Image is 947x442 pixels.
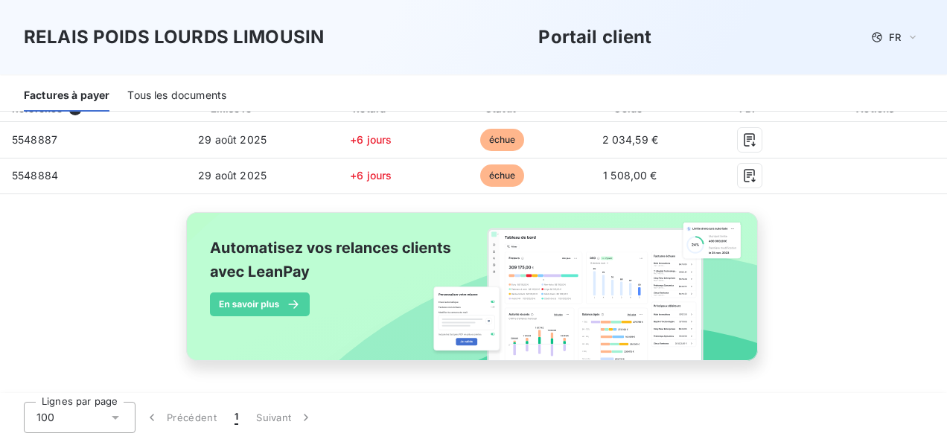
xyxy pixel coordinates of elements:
span: 2 034,59 € [602,133,659,146]
span: 5548887 [12,133,57,146]
span: 1 508,00 € [603,169,657,182]
span: échue [480,129,525,151]
span: FR [889,31,901,43]
button: Précédent [135,402,226,433]
div: Factures à payer [24,80,109,112]
span: +6 jours [350,133,392,146]
span: +6 jours [350,169,392,182]
span: 100 [36,410,54,425]
div: Tous les documents [127,80,226,112]
h3: RELAIS POIDS LOURDS LIMOUSIN [24,24,324,51]
span: 1 [235,410,238,425]
span: 29 août 2025 [198,133,267,146]
button: Suivant [247,402,322,433]
img: banner [173,203,774,386]
span: 29 août 2025 [198,169,267,182]
span: 5548884 [12,169,58,182]
button: 1 [226,402,247,433]
h3: Portail client [538,24,651,51]
span: échue [480,164,525,187]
